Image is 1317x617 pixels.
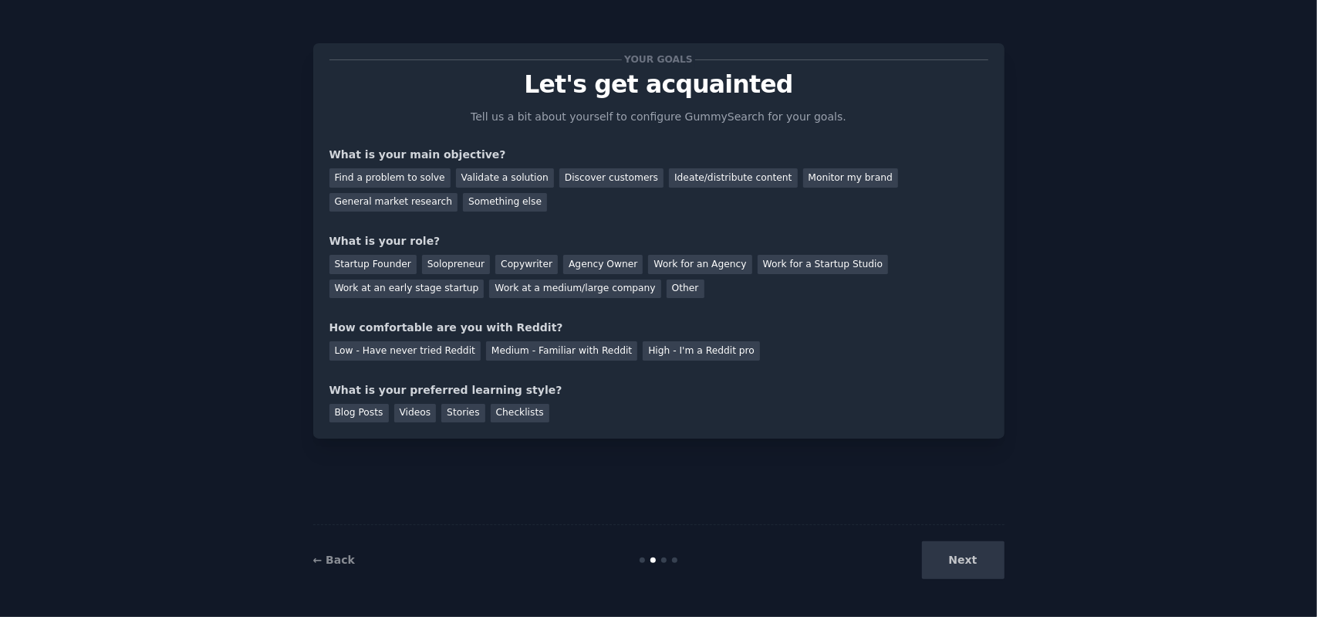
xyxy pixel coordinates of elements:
[622,52,696,68] span: Your goals
[329,320,988,336] div: How comfortable are you with Reddit?
[329,404,389,423] div: Blog Posts
[563,255,643,274] div: Agency Owner
[329,233,988,249] div: What is your role?
[463,193,547,212] div: Something else
[329,382,988,398] div: What is your preferred learning style?
[669,168,797,188] div: Ideate/distribute content
[329,71,988,98] p: Let's get acquainted
[803,168,898,188] div: Monitor my brand
[329,193,458,212] div: General market research
[329,280,485,299] div: Work at an early stage startup
[464,109,853,125] p: Tell us a bit about yourself to configure GummySearch for your goals.
[329,168,451,188] div: Find a problem to solve
[329,147,988,163] div: What is your main objective?
[329,255,417,274] div: Startup Founder
[313,554,355,566] a: ← Back
[329,341,481,361] div: Low - Have never tried Reddit
[486,341,637,361] div: Medium - Familiar with Reddit
[456,168,554,188] div: Validate a solution
[559,168,664,188] div: Discover customers
[394,404,437,423] div: Videos
[489,280,660,299] div: Work at a medium/large company
[758,255,888,274] div: Work for a Startup Studio
[441,404,485,423] div: Stories
[643,341,760,361] div: High - I'm a Reddit pro
[667,280,704,299] div: Other
[495,255,558,274] div: Copywriter
[648,255,751,274] div: Work for an Agency
[491,404,549,423] div: Checklists
[422,255,490,274] div: Solopreneur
